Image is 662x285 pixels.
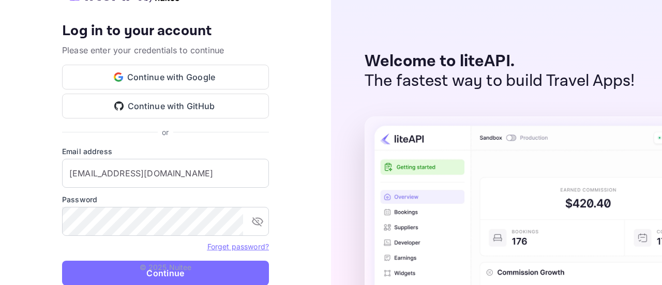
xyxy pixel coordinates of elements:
button: Continue with GitHub [62,94,269,118]
p: or [162,127,169,138]
h4: Log in to your account [62,22,269,40]
p: Please enter your credentials to continue [62,44,269,56]
p: © 2025 Nuitee [140,262,192,273]
a: Forget password? [207,241,269,251]
p: Welcome to liteAPI. [365,52,635,71]
a: Forget password? [207,242,269,251]
label: Password [62,194,269,205]
p: The fastest way to build Travel Apps! [365,71,635,91]
button: Continue with Google [62,65,269,89]
input: Enter your email address [62,159,269,188]
label: Email address [62,146,269,157]
button: toggle password visibility [247,211,268,232]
